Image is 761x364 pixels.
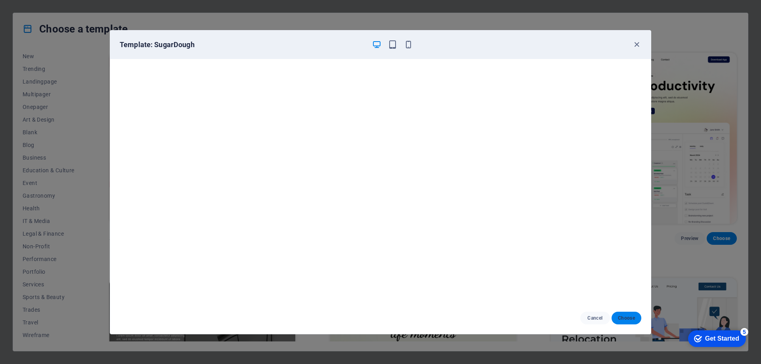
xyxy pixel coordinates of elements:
h6: Template: SugarDough [120,40,365,50]
div: Get Started [23,9,57,16]
button: Choose [612,312,641,324]
div: Get Started 5 items remaining, 0% complete [6,4,64,21]
span: Choose [618,315,635,321]
button: Cancel [580,312,610,324]
span: Cancel [587,315,604,321]
div: 5 [59,2,67,10]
